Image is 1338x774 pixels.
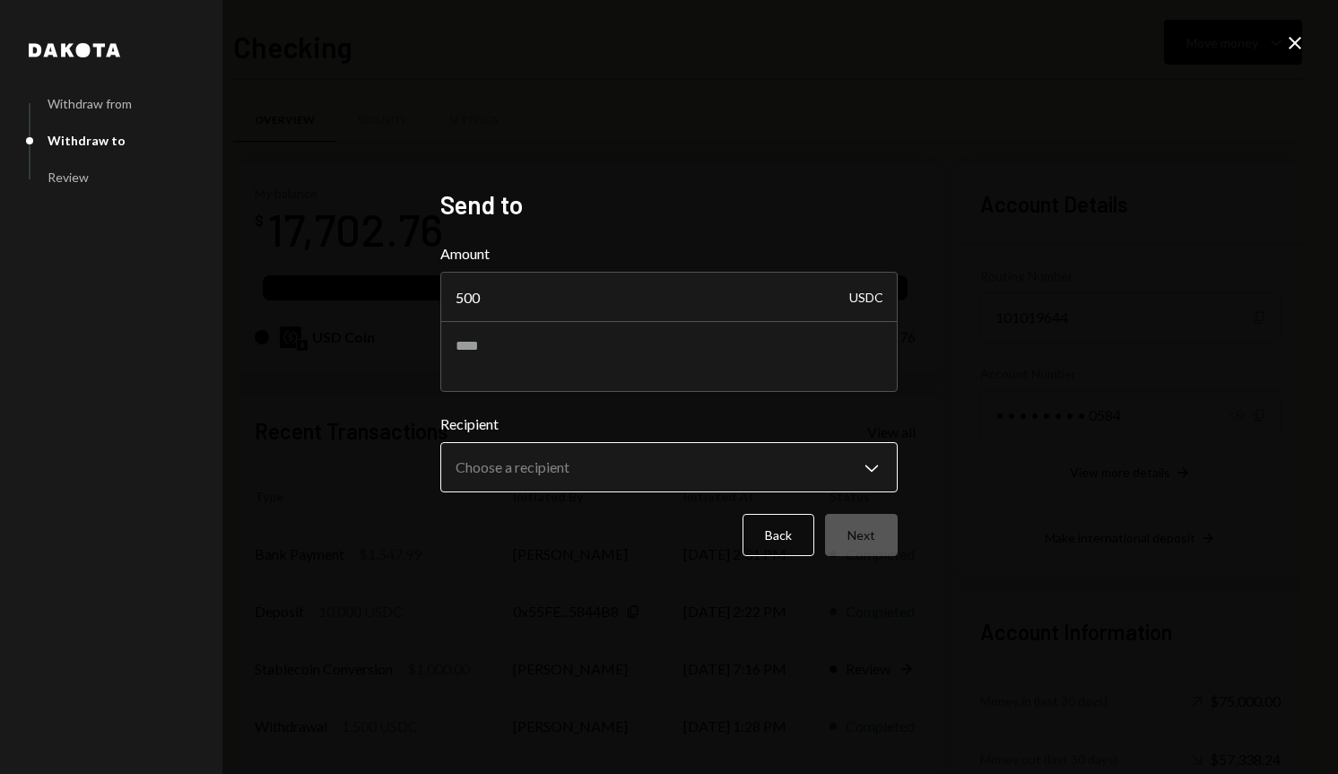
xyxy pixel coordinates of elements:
[743,514,814,556] button: Back
[440,442,898,492] button: Recipient
[48,133,126,148] div: Withdraw to
[440,187,898,222] h2: Send to
[48,96,132,111] div: Withdraw from
[440,272,898,322] input: Enter amount
[849,272,883,322] div: USDC
[440,413,898,435] label: Recipient
[440,243,898,265] label: Amount
[48,170,89,185] div: Review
